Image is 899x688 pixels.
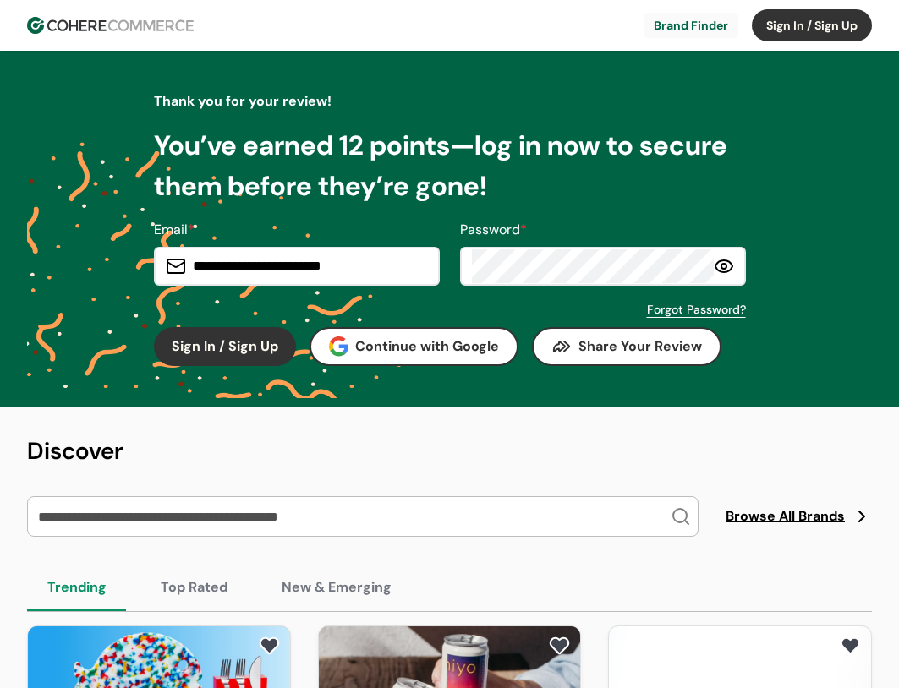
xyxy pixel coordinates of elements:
div: Continue with Google [329,336,500,357]
button: Share Your Review [532,327,721,366]
button: add to favorite [255,633,283,658]
button: add to favorite [545,633,573,658]
a: Browse All Brands [726,506,872,527]
button: Sign In / Sign Up [752,9,872,41]
p: You’ve earned 12 points—log in now to secure them before they’re gone! [154,125,746,206]
span: Discover [27,435,123,467]
button: New & Emerging [261,564,412,611]
span: Password [460,221,520,238]
button: Sign In / Sign Up [154,327,296,366]
span: Email [154,221,188,238]
img: Cohere Logo [27,17,194,34]
button: Top Rated [140,564,248,611]
a: Forgot Password? [647,301,746,319]
span: Browse All Brands [726,506,845,527]
button: Trending [27,564,127,611]
p: Thank you for your review! [154,91,746,112]
button: Continue with Google [310,327,519,366]
button: add to favorite [836,633,864,658]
